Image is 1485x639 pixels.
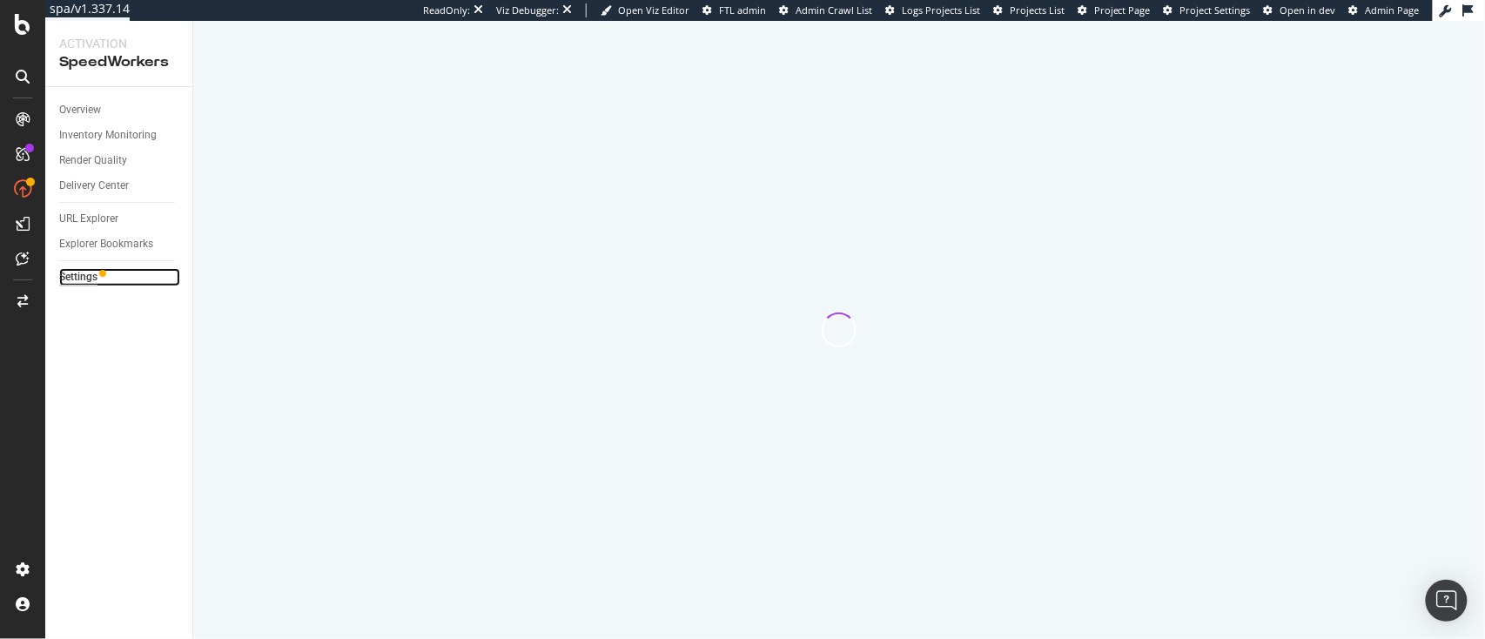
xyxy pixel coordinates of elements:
[1280,3,1336,17] span: Open in dev
[59,235,153,253] div: Explorer Bookmarks
[1180,3,1251,17] span: Project Settings
[496,3,559,17] div: Viz Debugger:
[702,3,766,17] a: FTL admin
[59,177,180,195] a: Delivery Center
[1264,3,1336,17] a: Open in dev
[423,3,470,17] div: ReadOnly:
[59,151,127,170] div: Render Quality
[59,101,180,119] a: Overview
[59,151,180,170] a: Render Quality
[59,177,129,195] div: Delivery Center
[59,126,157,145] div: Inventory Monitoring
[59,210,118,228] div: URL Explorer
[59,268,97,286] div: Settings
[1164,3,1251,17] a: Project Settings
[1366,3,1420,17] span: Admin Page
[1078,3,1151,17] a: Project Page
[796,3,872,17] span: Admin Crawl List
[1010,3,1065,17] span: Projects List
[59,235,180,253] a: Explorer Bookmarks
[59,52,178,72] div: SpeedWorkers
[59,268,180,286] a: Settings
[1426,580,1468,622] div: Open Intercom Messenger
[993,3,1065,17] a: Projects List
[59,101,101,119] div: Overview
[59,210,180,228] a: URL Explorer
[618,3,689,17] span: Open Viz Editor
[59,35,178,52] div: Activation
[59,126,180,145] a: Inventory Monitoring
[719,3,766,17] span: FTL admin
[1349,3,1420,17] a: Admin Page
[885,3,980,17] a: Logs Projects List
[902,3,980,17] span: Logs Projects List
[1094,3,1151,17] span: Project Page
[779,3,872,17] a: Admin Crawl List
[601,3,689,17] a: Open Viz Editor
